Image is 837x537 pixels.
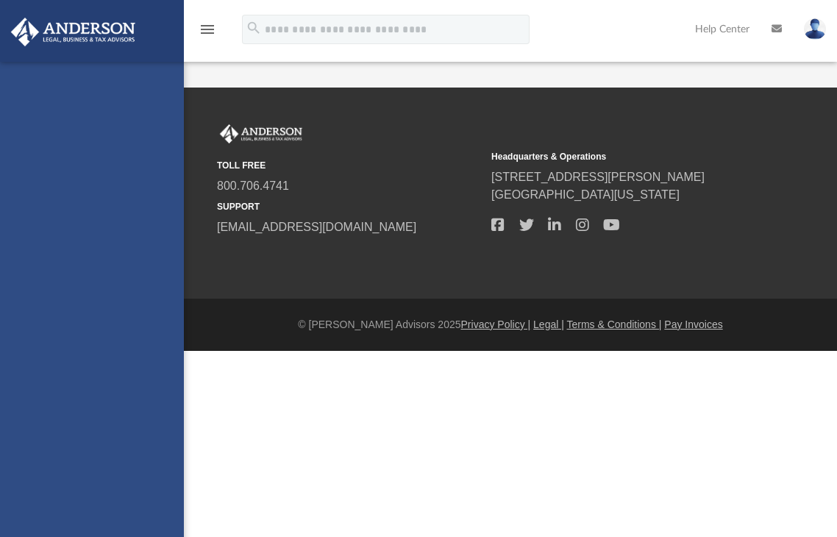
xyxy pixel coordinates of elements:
[804,18,826,40] img: User Pic
[491,188,680,201] a: [GEOGRAPHIC_DATA][US_STATE]
[217,179,289,192] a: 800.706.4741
[199,21,216,38] i: menu
[217,159,481,172] small: TOLL FREE
[217,200,481,213] small: SUPPORT
[184,317,837,332] div: © [PERSON_NAME] Advisors 2025
[246,20,262,36] i: search
[664,319,722,330] a: Pay Invoices
[533,319,564,330] a: Legal |
[491,150,755,163] small: Headquarters & Operations
[217,221,416,233] a: [EMAIL_ADDRESS][DOMAIN_NAME]
[461,319,531,330] a: Privacy Policy |
[567,319,662,330] a: Terms & Conditions |
[491,171,705,183] a: [STREET_ADDRESS][PERSON_NAME]
[199,28,216,38] a: menu
[7,18,140,46] img: Anderson Advisors Platinum Portal
[217,124,305,143] img: Anderson Advisors Platinum Portal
